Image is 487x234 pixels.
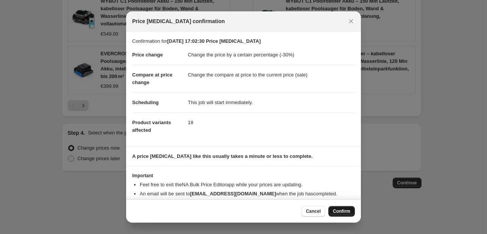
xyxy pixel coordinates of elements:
span: Confirm [333,208,350,214]
span: Price [MEDICAL_DATA] confirmation [132,17,225,25]
span: Cancel [306,208,321,214]
li: An email will be sent to when the job has completed . [140,190,355,198]
h3: Important [132,173,355,179]
span: Scheduling [132,100,159,105]
button: Confirm [328,206,355,217]
b: [DATE] 17:02:30 Price [MEDICAL_DATA] [167,38,261,44]
dd: Change the compare at price to the current price (sale) [188,65,355,85]
span: Compare at price change [132,72,172,85]
span: Price change [132,52,163,58]
dd: This job will start immediately. [188,92,355,112]
dd: 18 [188,112,355,133]
b: [EMAIL_ADDRESS][DOMAIN_NAME] [190,191,276,197]
li: Feel free to exit the NA Bulk Price Editor app while your prices are updating. [140,181,355,189]
p: Confirmation for [132,37,355,45]
b: A price [MEDICAL_DATA] like this usually takes a minute or less to complete. [132,153,313,159]
li: You can update your confirmation email address from your . [140,199,355,207]
button: Cancel [301,206,325,217]
dd: Change the price by a certain percentage (-30%) [188,45,355,65]
button: Close [346,16,356,27]
span: Product variants affected [132,120,171,133]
